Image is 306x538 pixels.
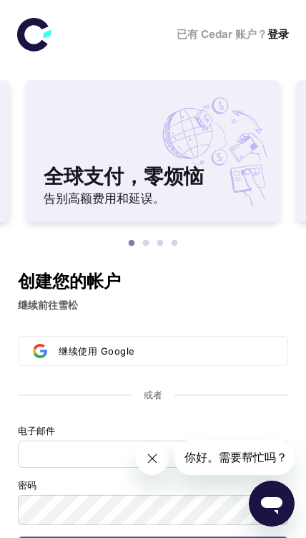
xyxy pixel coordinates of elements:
font: 电子邮件 [18,425,55,436]
font: 或者 [144,389,162,400]
font: 告别高额费用和延误。 [44,191,165,206]
font: 已有 Cedar 账户？ [177,27,267,41]
font: 创建您的帐户 [18,271,121,292]
font: 继续前往雪松 [18,299,78,311]
font: 密码 [18,479,36,491]
iframe: 来自公司的消息 [174,440,295,475]
iframe: 启动消息传送窗口的按钮 [249,481,295,527]
img: 使用 Google 登录 [33,344,47,358]
button: 使用 Google 登录继续使用 Google [18,336,288,366]
a: 登录 [267,27,289,41]
iframe: 关闭消息 [136,442,169,475]
font: 继续使用 Google [59,345,135,357]
font: 全球支付，零烦恼 [44,165,204,188]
